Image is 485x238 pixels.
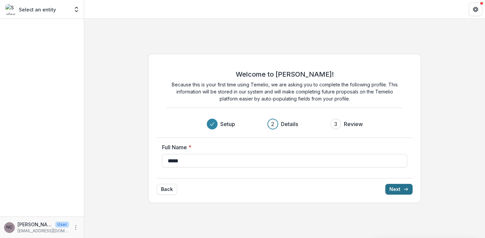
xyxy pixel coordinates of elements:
[344,120,363,128] h3: Review
[271,120,274,128] div: 2
[167,81,402,102] p: Because this is your first time using Temelio, we are asking you to complete the following profil...
[18,221,53,228] p: [PERSON_NAME]
[469,3,482,16] button: Get Help
[281,120,298,128] h3: Details
[207,119,363,129] div: Progress
[55,222,69,228] p: User
[18,228,69,234] p: [EMAIL_ADDRESS][DOMAIN_NAME]
[157,184,177,195] button: Back
[162,143,403,151] label: Full Name
[6,225,12,230] div: Nan Cohen
[334,120,337,128] div: 3
[5,4,16,15] img: Select an entity
[72,224,80,232] button: More
[385,184,413,195] button: Next
[19,6,56,13] p: Select an entity
[72,3,81,16] button: Open entity switcher
[236,70,334,78] h2: Welcome to [PERSON_NAME]!
[220,120,235,128] h3: Setup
